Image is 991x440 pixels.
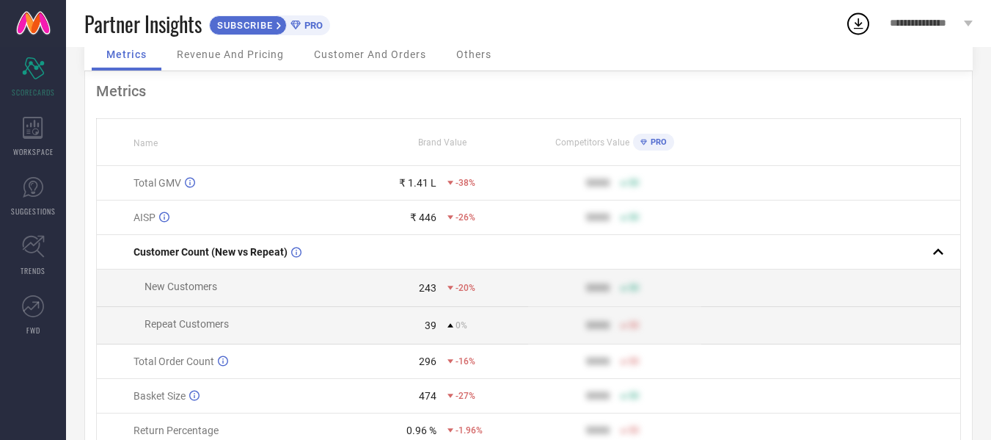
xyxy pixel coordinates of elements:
[314,48,426,60] span: Customer And Orders
[406,425,436,436] div: 0.96 %
[586,320,610,331] div: 9999
[586,212,610,223] div: 9999
[456,356,475,367] span: -16%
[586,425,610,436] div: 9999
[456,391,475,401] span: -27%
[456,320,467,331] span: 0%
[134,212,156,223] span: AISP
[629,320,639,331] span: 50
[586,390,610,402] div: 9999
[145,281,217,292] span: New Customers
[134,246,288,258] span: Customer Count (New vs Repeat)
[134,138,158,148] span: Name
[456,178,475,188] span: -38%
[84,9,202,39] span: Partner Insights
[12,87,55,98] span: SCORECARDS
[418,137,467,148] span: Brand Value
[96,82,961,100] div: Metrics
[647,137,667,147] span: PRO
[106,48,147,60] span: Metrics
[177,48,284,60] span: Revenue And Pricing
[629,356,639,367] span: 50
[555,137,629,148] span: Competitors Value
[134,425,219,436] span: Return Percentage
[456,48,491,60] span: Others
[301,20,323,31] span: PRO
[11,206,56,217] span: SUGGESTIONS
[586,177,610,189] div: 9999
[210,20,277,31] span: SUBSCRIBE
[13,146,54,157] span: WORKSPACE
[629,212,639,223] span: 50
[629,391,639,401] span: 50
[419,356,436,367] div: 296
[456,212,475,223] span: -26%
[629,425,639,436] span: 50
[425,320,436,331] div: 39
[26,325,40,336] span: FWD
[134,177,181,189] span: Total GMV
[209,12,330,35] a: SUBSCRIBEPRO
[134,356,214,367] span: Total Order Count
[456,283,475,293] span: -20%
[399,177,436,189] div: ₹ 1.41 L
[21,265,45,276] span: TRENDS
[586,282,610,294] div: 9999
[134,390,186,402] span: Basket Size
[629,283,639,293] span: 50
[586,356,610,367] div: 9999
[145,318,229,330] span: Repeat Customers
[456,425,483,436] span: -1.96%
[845,10,871,37] div: Open download list
[410,212,436,223] div: ₹ 446
[419,282,436,294] div: 243
[419,390,436,402] div: 474
[629,178,639,188] span: 50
